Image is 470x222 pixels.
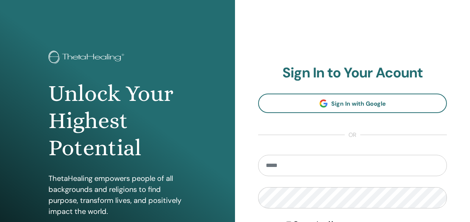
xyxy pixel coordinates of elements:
span: Sign In with Google [331,100,386,108]
a: Sign In with Google [258,94,447,113]
h2: Sign In to Your Acount [258,65,447,81]
p: ThetaHealing empowers people of all backgrounds and religions to find purpose, transform lives, a... [48,173,187,217]
span: or [345,131,360,139]
h1: Unlock Your Highest Potential [48,80,187,162]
